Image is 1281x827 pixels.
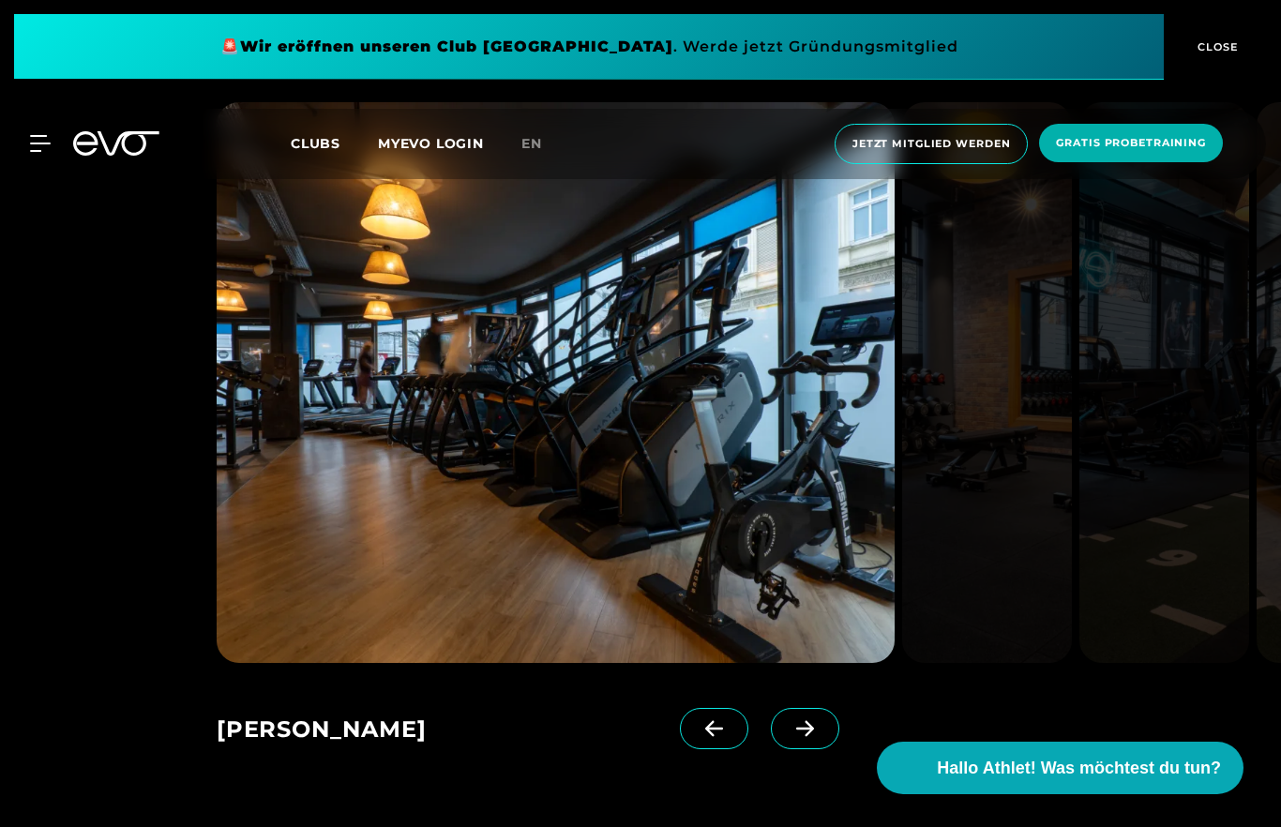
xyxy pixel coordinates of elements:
[217,102,895,663] img: evofitness
[1079,102,1249,663] img: evofitness
[521,133,565,155] a: en
[1033,124,1228,164] a: Gratis Probetraining
[852,136,1010,152] span: Jetzt Mitglied werden
[291,134,378,152] a: Clubs
[521,135,542,152] span: en
[378,135,484,152] a: MYEVO LOGIN
[1193,38,1239,55] span: CLOSE
[877,742,1243,794] button: Hallo Athlet! Was möchtest du tun?
[1164,14,1267,80] button: CLOSE
[291,135,340,152] span: Clubs
[902,102,1072,663] img: evofitness
[829,124,1033,164] a: Jetzt Mitglied werden
[1056,135,1206,151] span: Gratis Probetraining
[937,756,1221,781] span: Hallo Athlet! Was möchtest du tun?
